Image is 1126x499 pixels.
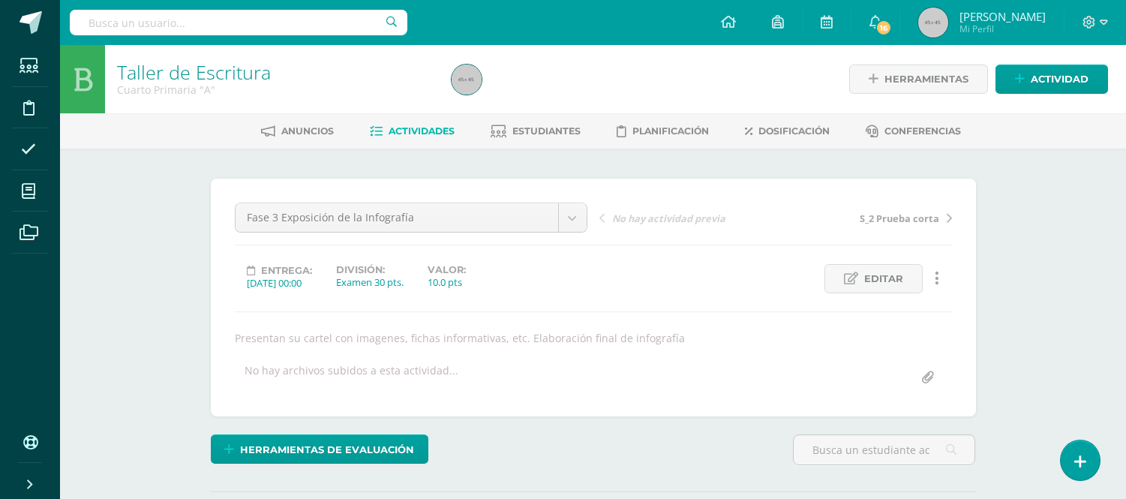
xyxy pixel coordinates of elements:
[247,203,547,232] span: Fase 3 Exposición de la Infografía
[211,434,428,464] a: Herramientas de evaluación
[229,331,958,345] div: Presentan su cartel con imagenes, fichas informativas, etc. Elaboración final de infografía
[884,125,961,137] span: Conferencias
[428,275,466,289] div: 10.0 pts
[918,8,948,38] img: 45x45
[428,264,466,275] label: Valor:
[758,125,830,137] span: Dosificación
[247,276,312,290] div: [DATE] 00:00
[389,125,455,137] span: Actividades
[884,65,968,93] span: Herramientas
[240,436,414,464] span: Herramientas de evaluación
[117,62,434,83] h1: Taller de Escritura
[776,210,952,225] a: S_2 Prueba corta
[745,119,830,143] a: Dosificación
[261,119,334,143] a: Anuncios
[245,363,458,392] div: No hay archivos subidos a esta actividad...
[959,23,1046,35] span: Mi Perfil
[632,125,709,137] span: Planificación
[336,275,404,289] div: Examen 30 pts.
[491,119,581,143] a: Estudiantes
[866,119,961,143] a: Conferencias
[875,20,892,36] span: 16
[452,65,482,95] img: 45x45
[236,203,587,232] a: Fase 3 Exposición de la Infografía
[849,65,988,94] a: Herramientas
[959,9,1046,24] span: [PERSON_NAME]
[512,125,581,137] span: Estudiantes
[995,65,1108,94] a: Actividad
[336,264,404,275] label: División:
[261,265,312,276] span: Entrega:
[864,265,903,293] span: Editar
[1031,65,1088,93] span: Actividad
[281,125,334,137] span: Anuncios
[117,59,271,85] a: Taller de Escritura
[370,119,455,143] a: Actividades
[70,10,407,35] input: Busca un usuario...
[794,435,974,464] input: Busca un estudiante aquí...
[617,119,709,143] a: Planificación
[117,83,434,97] div: Cuarto Primaria 'A'
[612,212,725,225] span: No hay actividad previa
[860,212,939,225] span: S_2 Prueba corta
